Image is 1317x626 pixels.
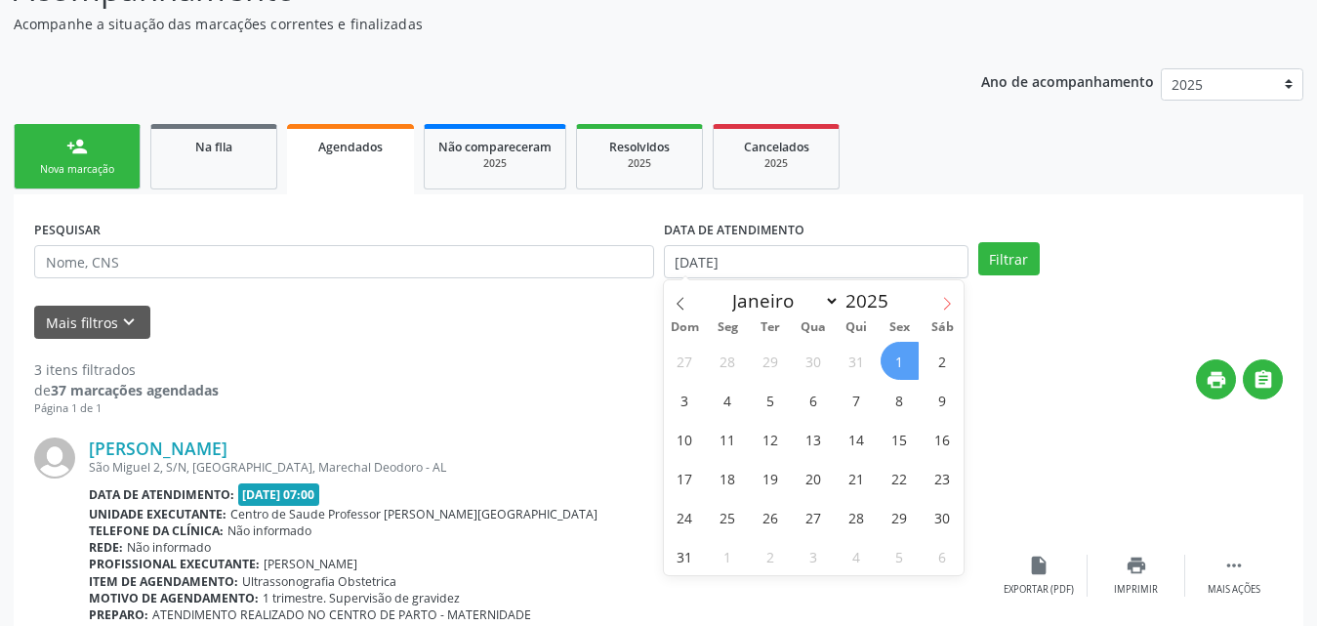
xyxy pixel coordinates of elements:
span: 1 trimestre. Supervisão de gravidez [263,590,460,606]
span: Setembro 6, 2025 [924,537,962,575]
b: Preparo: [89,606,148,623]
span: Sex [878,321,921,334]
div: Nova marcação [28,162,126,177]
span: Setembro 1, 2025 [709,537,747,575]
label: DATA DE ATENDIMENTO [664,215,804,245]
label: PESQUISAR [34,215,101,245]
select: Month [723,287,841,314]
span: Ultrassonografia Obstetrica [242,573,396,590]
span: Agosto 1, 2025 [881,342,919,380]
span: Agosto 25, 2025 [709,498,747,536]
span: Agosto 24, 2025 [666,498,704,536]
span: Seg [706,321,749,334]
span: Agosto 8, 2025 [881,381,919,419]
span: Agosto 15, 2025 [881,420,919,458]
span: Julho 30, 2025 [795,342,833,380]
span: Setembro 5, 2025 [881,537,919,575]
span: Agosto 13, 2025 [795,420,833,458]
span: Resolvidos [609,139,670,155]
span: Não informado [127,539,211,556]
span: Agosto 5, 2025 [752,381,790,419]
span: Setembro 2, 2025 [752,537,790,575]
span: Julho 28, 2025 [709,342,747,380]
div: 2025 [438,156,552,171]
span: Agosto 18, 2025 [709,459,747,497]
span: Agosto 2, 2025 [924,342,962,380]
b: Motivo de agendamento: [89,590,259,606]
span: [PERSON_NAME] [264,556,357,572]
span: Agosto 4, 2025 [709,381,747,419]
span: Agosto 31, 2025 [666,537,704,575]
span: Dom [664,321,707,334]
div: 2025 [591,156,688,171]
span: Cancelados [744,139,809,155]
span: Agosto 30, 2025 [924,498,962,536]
span: Setembro 3, 2025 [795,537,833,575]
strong: 37 marcações agendadas [51,381,219,399]
span: Não informado [227,522,311,539]
span: Na fila [195,139,232,155]
span: Agosto 3, 2025 [666,381,704,419]
span: Agosto 26, 2025 [752,498,790,536]
span: Agosto 17, 2025 [666,459,704,497]
input: Nome, CNS [34,245,654,278]
a: [PERSON_NAME] [89,438,227,459]
span: Setembro 4, 2025 [838,537,876,575]
b: Unidade executante: [89,506,226,522]
span: Centro de Saude Professor [PERSON_NAME][GEOGRAPHIC_DATA] [230,506,597,522]
span: Julho 27, 2025 [666,342,704,380]
span: Agosto 19, 2025 [752,459,790,497]
button: Mais filtroskeyboard_arrow_down [34,306,150,340]
span: Agosto 9, 2025 [924,381,962,419]
div: Mais ações [1208,583,1260,597]
b: Item de agendamento: [89,573,238,590]
span: Agosto 28, 2025 [838,498,876,536]
i: keyboard_arrow_down [118,312,140,333]
span: Agosto 16, 2025 [924,420,962,458]
span: Ter [749,321,792,334]
div: 3 itens filtrados [34,359,219,380]
span: Agosto 20, 2025 [795,459,833,497]
span: Agosto 21, 2025 [838,459,876,497]
i:  [1253,369,1274,391]
img: img [34,438,75,479]
span: Qua [792,321,835,334]
span: Julho 29, 2025 [752,342,790,380]
span: Agosto 23, 2025 [924,459,962,497]
b: Rede: [89,539,123,556]
p: Ano de acompanhamento [981,68,1154,93]
span: Agosto 11, 2025 [709,420,747,458]
i: insert_drive_file [1028,555,1049,576]
span: Agosto 6, 2025 [795,381,833,419]
span: Agosto 22, 2025 [881,459,919,497]
span: Julho 31, 2025 [838,342,876,380]
button: Filtrar [978,242,1040,275]
i:  [1223,555,1245,576]
div: Exportar (PDF) [1004,583,1074,597]
div: Imprimir [1114,583,1158,597]
div: person_add [66,136,88,157]
span: Agendados [318,139,383,155]
span: Agosto 12, 2025 [752,420,790,458]
div: Página 1 de 1 [34,400,219,417]
span: Não compareceram [438,139,552,155]
input: Year [840,288,904,313]
i: print [1206,369,1227,391]
b: Telefone da clínica: [89,522,224,539]
span: Agosto 7, 2025 [838,381,876,419]
span: Qui [835,321,878,334]
div: de [34,380,219,400]
div: 2025 [727,156,825,171]
span: [DATE] 07:00 [238,483,320,506]
b: Profissional executante: [89,556,260,572]
i: print [1126,555,1147,576]
span: Agosto 14, 2025 [838,420,876,458]
input: Selecione um intervalo [664,245,968,278]
span: Agosto 10, 2025 [666,420,704,458]
span: Agosto 27, 2025 [795,498,833,536]
span: Sáb [921,321,964,334]
button: print [1196,359,1236,399]
span: ATENDIMENTO REALIZADO NO CENTRO DE PARTO - MATERNIDADE [152,606,531,623]
button:  [1243,359,1283,399]
div: São Miguel 2, S/N, [GEOGRAPHIC_DATA], Marechal Deodoro - AL [89,459,990,476]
